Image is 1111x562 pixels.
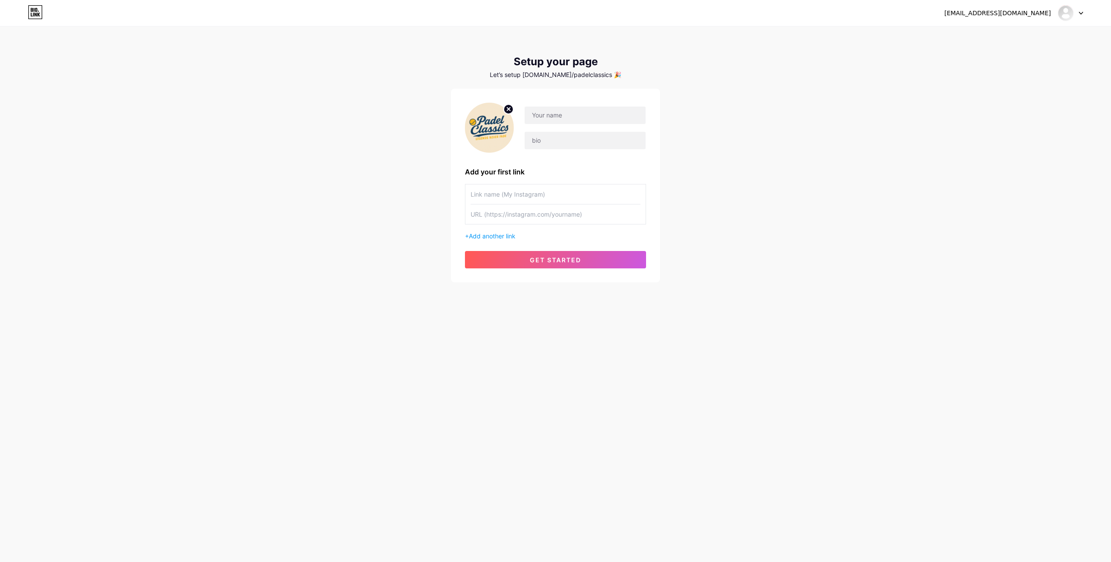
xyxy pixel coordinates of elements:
[944,9,1051,18] div: [EMAIL_ADDRESS][DOMAIN_NAME]
[469,232,515,240] span: Add another link
[465,251,646,268] button: get started
[451,56,660,68] div: Setup your page
[525,132,646,149] input: bio
[1057,5,1074,21] img: padelclassics
[451,71,660,78] div: Let’s setup [DOMAIN_NAME]/padelclassics 🎉
[471,204,640,224] input: URL (https://instagram.com/yourname)
[525,107,646,124] input: Your name
[530,256,581,264] span: get started
[465,103,514,153] img: profile pic
[465,167,646,177] div: Add your first link
[465,231,646,241] div: +
[471,184,640,204] input: Link name (My Instagram)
